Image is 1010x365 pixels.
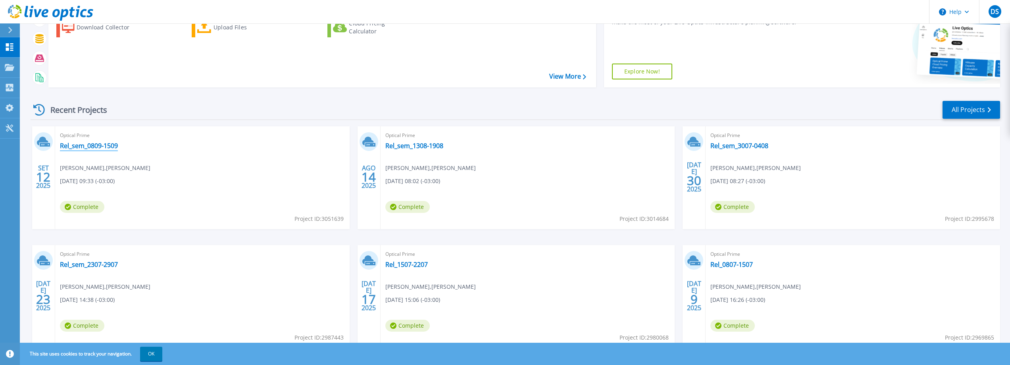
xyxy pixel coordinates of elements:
[385,131,670,140] span: Optical Prime
[327,17,416,37] a: Cloud Pricing Calculator
[385,142,443,150] a: Rel_sem_1308-1908
[612,64,672,79] a: Explore Now!
[710,295,765,304] span: [DATE] 16:26 (-03:00)
[619,214,669,223] span: Project ID: 3014684
[36,296,50,303] span: 23
[385,261,428,268] a: Rel_1507-2207
[22,347,162,361] span: This site uses cookies to track your navigation.
[710,250,995,259] span: Optical Prime
[60,142,118,150] a: Rel_sem_0809-1509
[943,101,1000,119] a: All Projects
[36,281,51,310] div: [DATE] 2025
[362,174,376,180] span: 14
[349,19,412,35] div: Cloud Pricing Calculator
[60,131,345,140] span: Optical Prime
[77,19,140,35] div: Download Collector
[60,320,104,332] span: Complete
[619,333,669,342] span: Project ID: 2980068
[710,320,755,332] span: Complete
[60,177,115,185] span: [DATE] 09:33 (-03:00)
[687,162,702,191] div: [DATE] 2025
[60,261,118,268] a: Rel_sem_2307-2907
[385,282,476,291] span: [PERSON_NAME] , [PERSON_NAME]
[60,201,104,213] span: Complete
[710,164,801,172] span: [PERSON_NAME] , [PERSON_NAME]
[385,295,440,304] span: [DATE] 15:06 (-03:00)
[945,214,994,223] span: Project ID: 2995678
[385,177,440,185] span: [DATE] 08:02 (-03:00)
[710,261,753,268] a: Rel_0807-1507
[31,100,118,120] div: Recent Projects
[362,296,376,303] span: 17
[385,320,430,332] span: Complete
[687,281,702,310] div: [DATE] 2025
[36,174,50,180] span: 12
[140,347,162,361] button: OK
[294,214,344,223] span: Project ID: 3051639
[687,177,701,184] span: 30
[710,131,995,140] span: Optical Prime
[945,333,994,342] span: Project ID: 2969865
[60,250,345,259] span: Optical Prime
[385,164,476,172] span: [PERSON_NAME] , [PERSON_NAME]
[60,282,150,291] span: [PERSON_NAME] , [PERSON_NAME]
[294,333,344,342] span: Project ID: 2987443
[361,281,376,310] div: [DATE] 2025
[60,164,150,172] span: [PERSON_NAME] , [PERSON_NAME]
[361,162,376,191] div: AGO 2025
[710,282,801,291] span: [PERSON_NAME] , [PERSON_NAME]
[385,201,430,213] span: Complete
[710,177,765,185] span: [DATE] 08:27 (-03:00)
[192,17,280,37] a: Upload Files
[56,17,145,37] a: Download Collector
[214,19,277,35] div: Upload Files
[549,73,586,80] a: View More
[60,295,115,304] span: [DATE] 14:38 (-03:00)
[710,201,755,213] span: Complete
[691,296,698,303] span: 9
[385,250,670,259] span: Optical Prime
[991,8,999,15] span: DS
[710,142,768,150] a: Rel_sem_3007-0408
[36,162,51,191] div: SET 2025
